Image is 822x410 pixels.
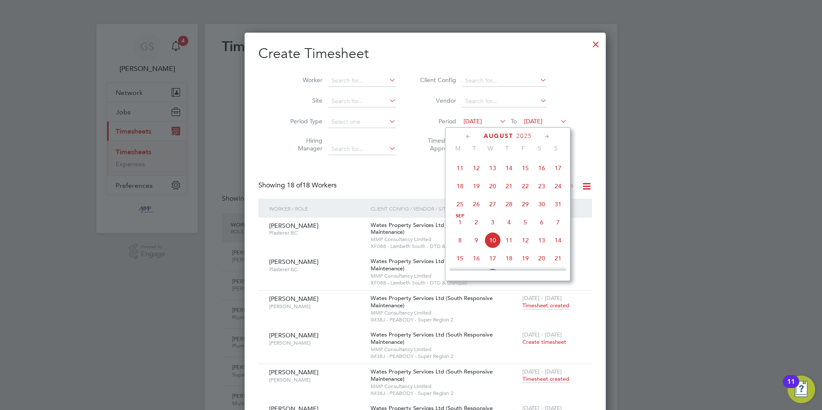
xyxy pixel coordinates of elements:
span: Plasterer BC [269,266,364,273]
span: 20 [534,250,550,266]
span: [PERSON_NAME] [269,368,319,376]
span: MMP Consultancy Limited [371,383,518,390]
span: 27 [485,196,501,212]
h2: Create Timesheet [258,45,592,63]
span: Wates Property Services Ltd (South Responsive Maintenance) [371,294,493,309]
span: MMP Consultancy Limited [371,236,518,243]
input: Search for... [328,143,396,155]
span: MMP Consultancy Limited [371,309,518,316]
span: 18 [452,178,468,194]
span: 8 [452,232,468,248]
span: 1 [452,214,468,230]
span: T [499,144,515,152]
label: Site [284,97,322,104]
span: To [508,116,519,127]
div: Worker / Role [267,199,368,218]
span: IM38J - PEABODY - Super Region 2 [371,316,518,323]
span: Wates Property Services Ltd (South Responsive Maintenance) [371,368,493,382]
input: Select one [328,116,396,128]
span: 24 [550,178,566,194]
span: [PERSON_NAME] [269,295,319,303]
span: 17 [485,250,501,266]
span: MMP Consultancy Limited [371,272,518,279]
span: [DATE] - [DATE] [522,294,562,302]
div: Showing [258,181,338,190]
span: 17 [550,160,566,176]
span: 29 [517,196,534,212]
span: 12 [517,232,534,248]
label: Worker [284,76,322,84]
span: 13 [485,160,501,176]
span: 6 [534,214,550,230]
label: Client Config [417,76,456,84]
span: Create timesheet [522,338,566,346]
span: 7 [550,214,566,230]
span: 19 [468,178,485,194]
span: 15 [452,250,468,266]
span: 18 Workers [287,181,337,190]
span: 3 [485,214,501,230]
span: IM38J - PEABODY - Super Region 2 [371,353,518,360]
span: [PERSON_NAME] [269,303,364,310]
span: [PERSON_NAME] [269,376,364,383]
span: IM38J - PEABODY - Super Region 2 [371,390,518,397]
span: 11 [452,160,468,176]
span: 26 [468,196,485,212]
span: [PERSON_NAME] [269,258,319,266]
span: Timesheet created [522,302,569,309]
input: Search for... [328,75,396,87]
span: 14 [550,232,566,248]
span: [DATE] [463,117,482,125]
span: S [548,144,564,152]
span: [PERSON_NAME] [269,331,319,339]
span: 16 [534,160,550,176]
span: 14 [501,160,517,176]
span: 22 [517,178,534,194]
label: Period Type [284,117,322,125]
label: Vendor [417,97,456,104]
span: 16 [468,250,485,266]
label: Hiring Manager [284,137,322,152]
span: 10 [485,232,501,248]
input: Search for... [462,95,547,107]
div: 11 [787,382,795,393]
span: 19 [517,250,534,266]
label: Period [417,117,456,125]
label: Timesheet Approver [417,137,456,152]
span: 11 [501,232,517,248]
span: T [466,144,482,152]
span: [DATE] [524,117,543,125]
span: August [484,132,513,140]
span: [DATE] - [DATE] [522,331,562,338]
span: Plasterer BC [269,229,364,236]
span: 21 [550,250,566,266]
span: XF088 - Lambeth South - DTD & Disrepair [371,279,518,286]
span: 4 [501,214,517,230]
span: 20 [485,178,501,194]
div: Client Config / Vendor / Site [368,199,520,218]
span: 13 [534,232,550,248]
span: [PERSON_NAME] [269,340,364,346]
span: F [515,144,531,152]
span: 25 [452,196,468,212]
span: Wates Property Services Ltd (South Responsive Maintenance) [371,331,493,346]
span: [DATE] - [DATE] [522,368,562,375]
span: 12 [468,160,485,176]
span: Sep [452,214,468,218]
span: 2025 [516,132,532,140]
span: MMP Consultancy Limited [371,346,518,353]
input: Search for... [328,95,396,107]
span: 15 [517,160,534,176]
span: 5 [517,214,534,230]
span: XF088 - Lambeth South - DTD & Disrepair [371,243,518,250]
span: 9 [468,232,485,248]
button: Open Resource Center, 11 new notifications [788,376,815,403]
input: Search for... [462,75,547,87]
span: M [450,144,466,152]
span: W [482,144,499,152]
span: Wates Property Services Ltd (South Responsive Maintenance) [371,257,493,272]
span: Timesheet created [522,375,569,383]
span: 28 [501,196,517,212]
span: 21 [501,178,517,194]
span: 31 [550,196,566,212]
